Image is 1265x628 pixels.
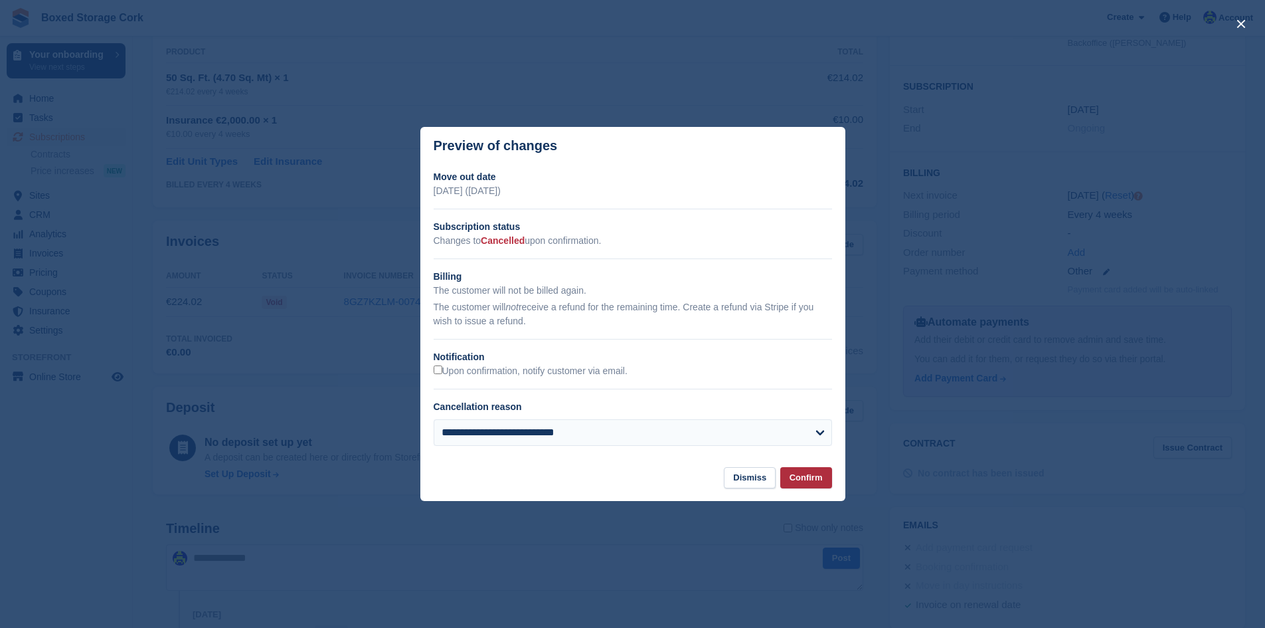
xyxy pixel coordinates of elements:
[434,220,832,234] h2: Subscription status
[724,467,776,489] button: Dismiss
[434,184,832,198] p: [DATE] ([DATE])
[434,170,832,184] h2: Move out date
[434,366,442,374] input: Upon confirmation, notify customer via email.
[1230,13,1252,35] button: close
[505,302,518,312] em: not
[434,300,832,328] p: The customer will receive a refund for the remaining time. Create a refund via Stripe if you wish...
[434,350,832,364] h2: Notification
[780,467,832,489] button: Confirm
[434,366,628,377] label: Upon confirmation, notify customer via email.
[434,234,832,248] p: Changes to upon confirmation.
[481,235,525,246] span: Cancelled
[434,138,558,154] p: Preview of changes
[434,401,522,412] label: Cancellation reason
[434,284,832,298] p: The customer will not be billed again.
[434,270,832,284] h2: Billing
